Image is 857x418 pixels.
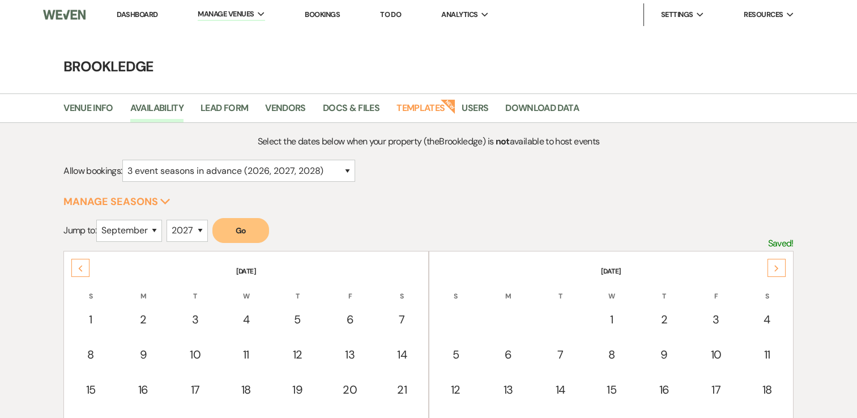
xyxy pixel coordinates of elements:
[496,135,510,147] strong: not
[123,311,163,328] div: 2
[542,381,579,398] div: 14
[278,346,317,363] div: 12
[324,278,376,301] th: F
[227,311,265,328] div: 4
[748,311,786,328] div: 4
[542,346,579,363] div: 7
[170,278,220,301] th: T
[691,278,741,301] th: F
[117,10,157,19] a: Dashboard
[63,197,170,207] button: Manage Seasons
[123,381,163,398] div: 16
[227,381,265,398] div: 18
[177,311,214,328] div: 3
[63,224,96,236] span: Jump to:
[697,381,735,398] div: 17
[227,346,265,363] div: 11
[744,9,783,20] span: Resources
[748,346,786,363] div: 11
[437,346,475,363] div: 5
[645,346,684,363] div: 9
[198,8,254,20] span: Manage Venues
[383,381,421,398] div: 21
[437,381,475,398] div: 12
[592,311,631,328] div: 1
[323,101,380,122] a: Docs & Files
[488,381,528,398] div: 13
[645,381,684,398] div: 16
[177,381,214,398] div: 17
[130,101,184,122] a: Availability
[441,98,457,114] strong: New
[278,381,317,398] div: 19
[201,101,248,122] a: Lead Form
[482,278,534,301] th: M
[748,381,786,398] div: 18
[43,3,86,27] img: Weven Logo
[645,311,684,328] div: 2
[278,311,317,328] div: 5
[586,278,637,301] th: W
[21,57,837,76] h4: Brookledge
[330,346,370,363] div: 13
[661,9,693,20] span: Settings
[177,346,214,363] div: 10
[221,278,271,301] th: W
[123,346,163,363] div: 9
[430,253,792,276] th: [DATE]
[768,236,794,251] p: Saved!
[430,278,481,301] th: S
[396,101,445,122] a: Templates
[305,10,340,19] a: Bookings
[65,278,116,301] th: S
[330,381,370,398] div: 20
[65,253,427,276] th: [DATE]
[265,101,306,122] a: Vendors
[592,346,631,363] div: 8
[272,278,323,301] th: T
[71,381,110,398] div: 15
[71,311,110,328] div: 1
[592,381,631,398] div: 15
[377,278,427,301] th: S
[155,134,702,149] p: Select the dates below when your property (the Brookledge ) is available to host events
[441,9,477,20] span: Analytics
[117,278,169,301] th: M
[488,346,528,363] div: 6
[383,346,421,363] div: 14
[63,101,113,122] a: Venue Info
[383,311,421,328] div: 7
[697,346,735,363] div: 10
[638,278,690,301] th: T
[212,218,269,243] button: Go
[63,165,122,177] span: Allow bookings:
[380,10,401,19] a: To Do
[462,101,488,122] a: Users
[330,311,370,328] div: 6
[505,101,579,122] a: Download Data
[535,278,585,301] th: T
[71,346,110,363] div: 8
[742,278,792,301] th: S
[697,311,735,328] div: 3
